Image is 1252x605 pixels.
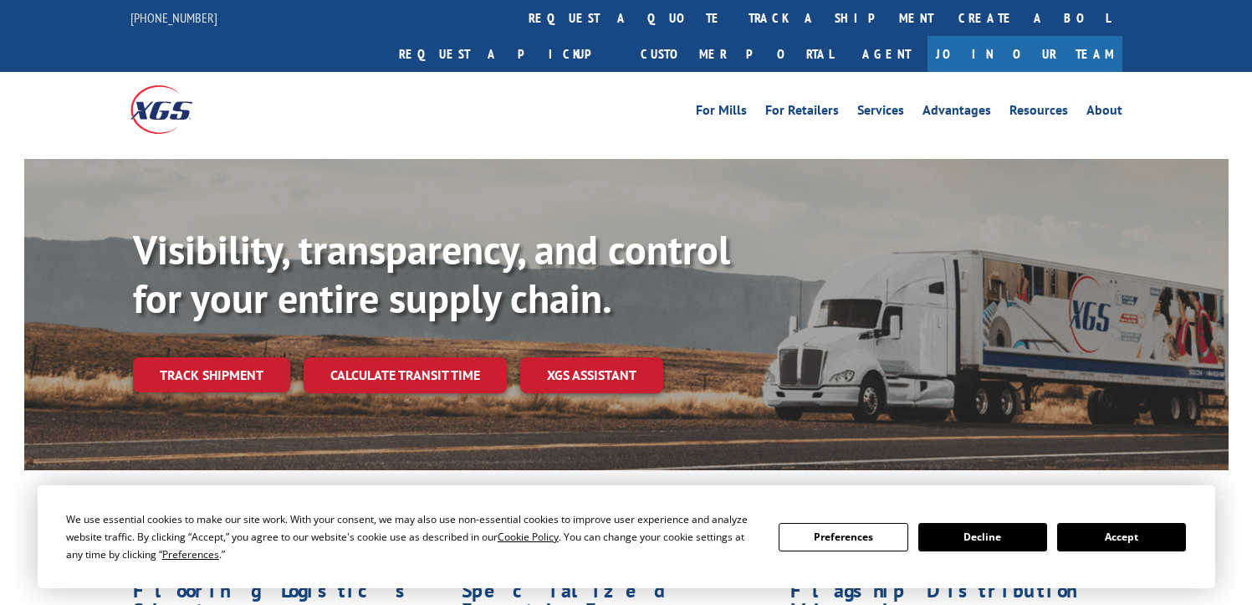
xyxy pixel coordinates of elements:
a: XGS ASSISTANT [520,357,663,393]
a: Request a pickup [386,36,628,72]
a: Resources [1009,104,1068,122]
span: Preferences [162,547,219,561]
button: Preferences [779,523,907,551]
a: [PHONE_NUMBER] [130,9,217,26]
button: Decline [918,523,1047,551]
div: Cookie Consent Prompt [38,485,1215,588]
a: Customer Portal [628,36,846,72]
a: Calculate transit time [304,357,507,393]
a: For Mills [696,104,747,122]
div: We use essential cookies to make our site work. With your consent, we may also use non-essential ... [66,510,759,563]
a: Agent [846,36,928,72]
span: Cookie Policy [498,530,559,544]
a: Track shipment [133,357,290,392]
a: About [1086,104,1122,122]
button: Accept [1057,523,1186,551]
a: Services [857,104,904,122]
a: Join Our Team [928,36,1122,72]
a: Advantages [922,104,991,122]
a: For Retailers [765,104,839,122]
b: Visibility, transparency, and control for your entire supply chain. [133,223,730,324]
